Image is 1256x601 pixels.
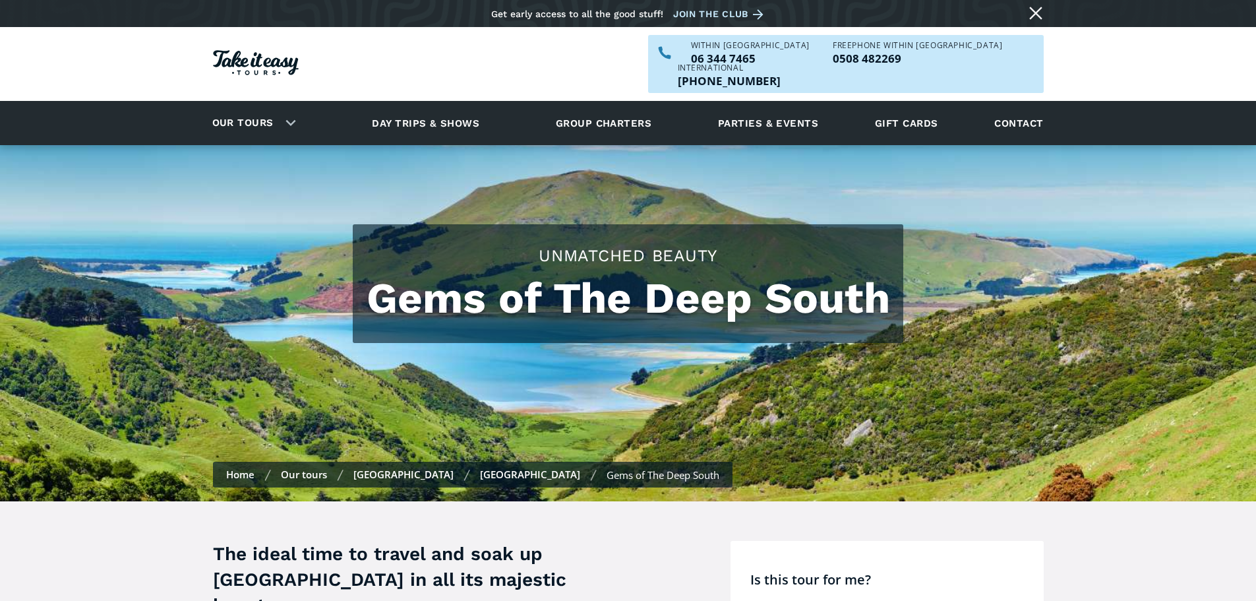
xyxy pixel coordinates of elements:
nav: Breadcrumbs [213,462,733,488]
img: Take it easy Tours logo [213,50,299,75]
a: Home [226,468,254,481]
p: 06 344 7465 [691,53,810,64]
a: Call us freephone within NZ on 0508482269 [833,53,1002,64]
div: WITHIN [GEOGRAPHIC_DATA] [691,42,810,49]
div: International [678,64,781,72]
h1: Gems of The Deep South [366,274,890,323]
a: Join the club [673,6,768,22]
h4: Is this tour for me? [750,571,1037,588]
a: Call us within NZ on 063447465 [691,53,810,64]
a: Contact [988,105,1050,141]
p: 0508 482269 [833,53,1002,64]
a: Parties & events [711,105,825,141]
h2: Unmatched Beauty [366,244,890,267]
a: Our tours [281,468,327,481]
div: Gems of The Deep South [607,468,719,482]
div: Get early access to all the good stuff! [491,9,663,19]
a: Our tours [202,108,284,139]
a: Call us outside of NZ on +6463447465 [678,75,781,86]
a: Gift cards [868,105,945,141]
a: Day trips & shows [355,105,496,141]
a: Group charters [539,105,668,141]
a: Homepage [213,44,299,85]
p: [PHONE_NUMBER] [678,75,781,86]
a: [GEOGRAPHIC_DATA] [353,468,454,481]
a: Close message [1025,3,1046,24]
div: Freephone WITHIN [GEOGRAPHIC_DATA] [833,42,1002,49]
a: [GEOGRAPHIC_DATA] [480,468,580,481]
